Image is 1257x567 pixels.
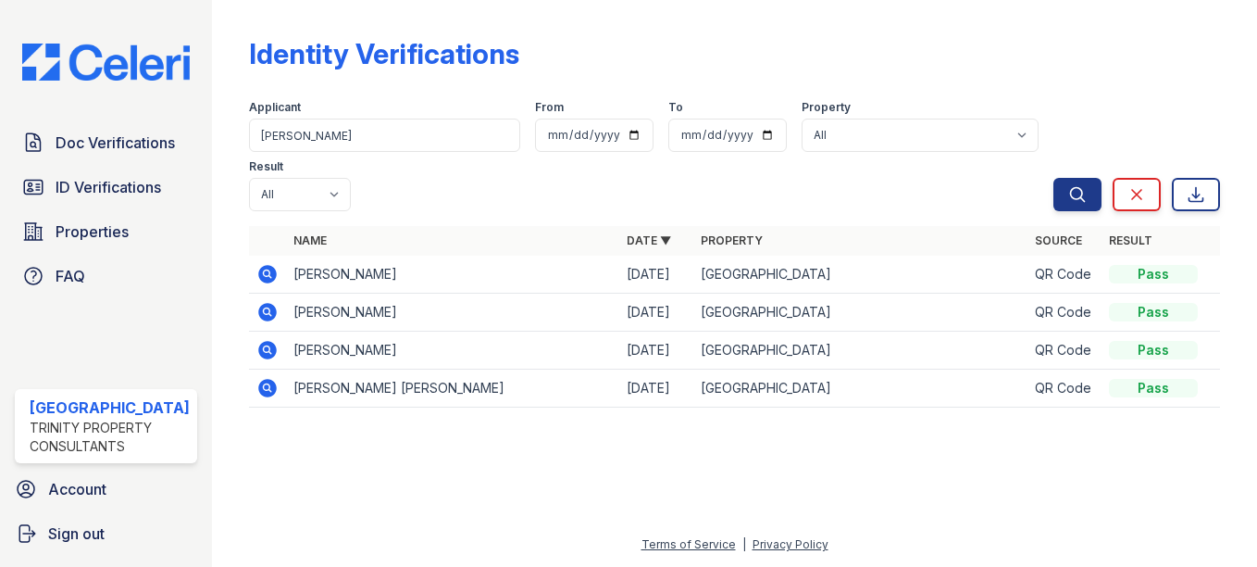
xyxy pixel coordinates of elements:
a: Result [1109,233,1152,247]
td: [GEOGRAPHIC_DATA] [693,332,1027,370]
input: Search by name or phone number [249,119,520,152]
div: | [742,537,746,551]
a: FAQ [15,258,197,295]
span: Sign out [48,523,105,545]
td: [GEOGRAPHIC_DATA] [693,294,1027,332]
span: Account [48,478,106,500]
span: FAQ [56,265,85,287]
td: [PERSON_NAME] [PERSON_NAME] [286,370,620,408]
label: Result [249,159,283,174]
div: Trinity Property Consultants [30,419,190,456]
a: Properties [15,213,197,250]
div: Pass [1109,341,1198,359]
span: ID Verifications [56,176,161,198]
a: Property [701,233,763,247]
a: Source [1035,233,1082,247]
a: Date ▼ [627,233,671,247]
div: Pass [1109,303,1198,321]
span: Properties [56,220,129,243]
td: [DATE] [619,256,693,294]
div: Pass [1109,265,1198,283]
td: [PERSON_NAME] [286,294,620,332]
td: [DATE] [619,332,693,370]
div: Identity Verifications [249,37,519,70]
img: CE_Logo_Blue-a8612792a0a2168367f1c8372b55b34899dd931a85d93a1a3d3e32e68fde9ad4.png [7,44,205,82]
a: Privacy Policy [753,537,828,551]
a: Sign out [7,515,205,552]
label: Property [802,100,851,115]
div: [GEOGRAPHIC_DATA] [30,397,190,419]
td: [DATE] [619,370,693,408]
td: [GEOGRAPHIC_DATA] [693,256,1027,294]
span: Doc Verifications [56,132,175,154]
td: QR Code [1027,256,1101,294]
a: ID Verifications [15,169,197,206]
a: Doc Verifications [15,124,197,161]
td: [PERSON_NAME] [286,256,620,294]
label: To [668,100,683,115]
td: QR Code [1027,332,1101,370]
td: QR Code [1027,294,1101,332]
a: Terms of Service [641,537,736,551]
td: [PERSON_NAME] [286,332,620,370]
a: Account [7,471,205,508]
a: Name [293,233,327,247]
td: [GEOGRAPHIC_DATA] [693,370,1027,408]
td: [DATE] [619,294,693,332]
label: Applicant [249,100,301,115]
label: From [535,100,564,115]
td: QR Code [1027,370,1101,408]
div: Pass [1109,379,1198,397]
